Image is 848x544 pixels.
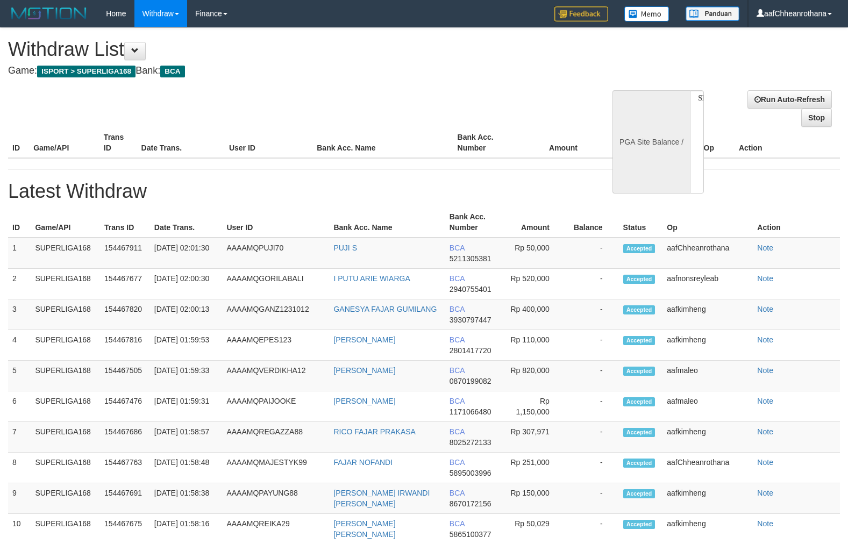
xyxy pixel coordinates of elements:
td: Rp 50,000 [503,238,565,269]
th: Trans ID [100,207,150,238]
td: - [566,453,619,483]
th: Action [735,127,840,158]
td: SUPERLIGA168 [31,361,100,391]
td: Rp 251,000 [503,453,565,483]
a: [PERSON_NAME] [333,397,395,405]
a: Note [757,489,773,497]
th: Bank Acc. Number [453,127,524,158]
span: Accepted [623,305,655,314]
td: 154467677 [100,269,150,299]
span: BCA [450,458,465,467]
a: GANESYA FAJAR GUMILANG [333,305,437,313]
span: 2940755401 [450,285,491,294]
img: Feedback.jpg [554,6,608,22]
td: 2 [8,269,31,299]
th: Action [753,207,840,238]
th: Bank Acc. Name [312,127,453,158]
a: FAJAR NOFANDI [333,458,393,467]
span: Accepted [623,336,655,345]
span: Accepted [623,520,655,529]
td: 9 [8,483,31,514]
td: 1 [8,238,31,269]
th: Bank Acc. Number [445,207,503,238]
td: - [566,391,619,422]
span: ISPORT > SUPERLIGA168 [37,66,136,77]
td: aafmaleo [662,361,753,391]
span: 3930797447 [450,316,491,324]
h4: Game: Bank: [8,66,554,76]
td: aafChheanrothana [662,453,753,483]
th: Balance [566,207,619,238]
span: BCA [160,66,184,77]
td: SUPERLIGA168 [31,391,100,422]
td: SUPERLIGA168 [31,238,100,269]
td: 154467476 [100,391,150,422]
th: Game/API [31,207,100,238]
th: Bank Acc. Name [329,207,445,238]
th: ID [8,207,31,238]
td: SUPERLIGA168 [31,330,100,361]
td: aafkimheng [662,422,753,453]
td: AAAAMQVERDIKHA12 [222,361,329,391]
td: - [566,422,619,453]
th: Date Trans. [137,127,225,158]
span: 2801417720 [450,346,491,355]
a: Run Auto-Refresh [747,90,832,109]
td: [DATE] 01:58:57 [150,422,223,453]
td: [DATE] 01:59:53 [150,330,223,361]
span: Accepted [623,428,655,437]
a: PUJI S [333,244,357,252]
td: - [566,330,619,361]
td: AAAAMQPAYUNG88 [222,483,329,514]
a: Note [757,519,773,528]
td: AAAAMQREGAZZA88 [222,422,329,453]
a: Note [757,366,773,375]
td: SUPERLIGA168 [31,422,100,453]
img: MOTION_logo.png [8,5,90,22]
td: aafnonsreyleab [662,269,753,299]
td: [DATE] 02:00:13 [150,299,223,330]
td: AAAAMQGANZ1231012 [222,299,329,330]
a: Note [757,335,773,344]
span: 1171066480 [450,407,491,416]
td: aafkimheng [662,483,753,514]
span: 5895003996 [450,469,491,477]
td: 154467816 [100,330,150,361]
td: 154467820 [100,299,150,330]
h1: Withdraw List [8,39,554,60]
td: SUPERLIGA168 [31,483,100,514]
td: AAAAMQPUJI70 [222,238,329,269]
td: - [566,299,619,330]
th: Game/API [29,127,99,158]
a: Stop [801,109,832,127]
td: - [566,238,619,269]
td: 154467686 [100,422,150,453]
span: BCA [450,335,465,344]
a: Note [757,427,773,436]
td: 5 [8,361,31,391]
span: BCA [450,366,465,375]
td: AAAAMQPAIJOOKE [222,391,329,422]
a: Note [757,458,773,467]
span: Accepted [623,367,655,376]
th: Op [662,207,753,238]
a: Note [757,397,773,405]
span: 5865100377 [450,530,491,539]
span: 8025272133 [450,438,491,447]
th: User ID [225,127,312,158]
div: PGA Site Balance / [612,90,690,194]
td: AAAAMQGORILABALI [222,269,329,299]
img: panduan.png [686,6,739,21]
a: [PERSON_NAME] [333,366,395,375]
span: BCA [450,489,465,497]
td: Rp 520,000 [503,269,565,299]
span: BCA [450,305,465,313]
th: Trans ID [99,127,137,158]
a: Note [757,274,773,283]
img: Button%20Memo.svg [624,6,669,22]
td: aafChheanrothana [662,238,753,269]
h1: Latest Withdraw [8,181,840,202]
span: BCA [450,274,465,283]
td: Rp 1,150,000 [503,391,565,422]
td: SUPERLIGA168 [31,299,100,330]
